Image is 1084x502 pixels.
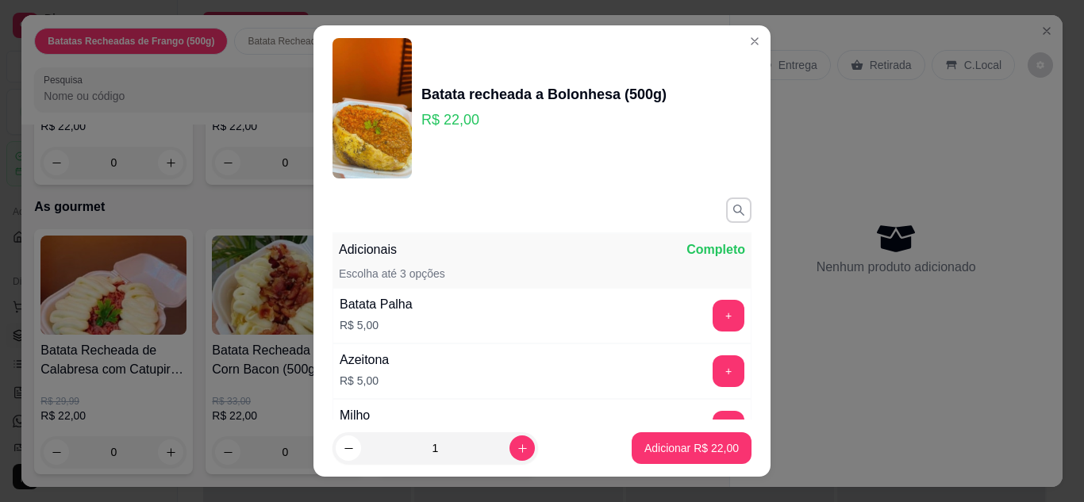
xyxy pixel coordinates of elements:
[340,317,413,333] p: R$ 5,00
[340,295,413,314] div: Batata Palha
[509,435,535,461] button: increase-product-quantity
[340,351,389,370] div: Azeitona
[339,240,397,259] p: Adicionais
[421,83,667,105] div: Batata recheada a Bolonhesa (500g)
[686,240,745,259] p: Completo
[644,440,739,456] p: Adicionar R$ 22,00
[713,355,744,387] button: add
[340,406,379,425] div: Milho
[742,29,767,54] button: Close
[421,109,667,131] p: R$ 22,00
[333,38,412,179] img: product-image
[340,373,389,389] p: R$ 5,00
[713,411,744,443] button: add
[339,266,445,282] p: Escolha até 3 opções
[713,300,744,331] button: add
[336,435,361,461] button: decrease-product-quantity
[632,432,751,464] button: Adicionar R$ 22,00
